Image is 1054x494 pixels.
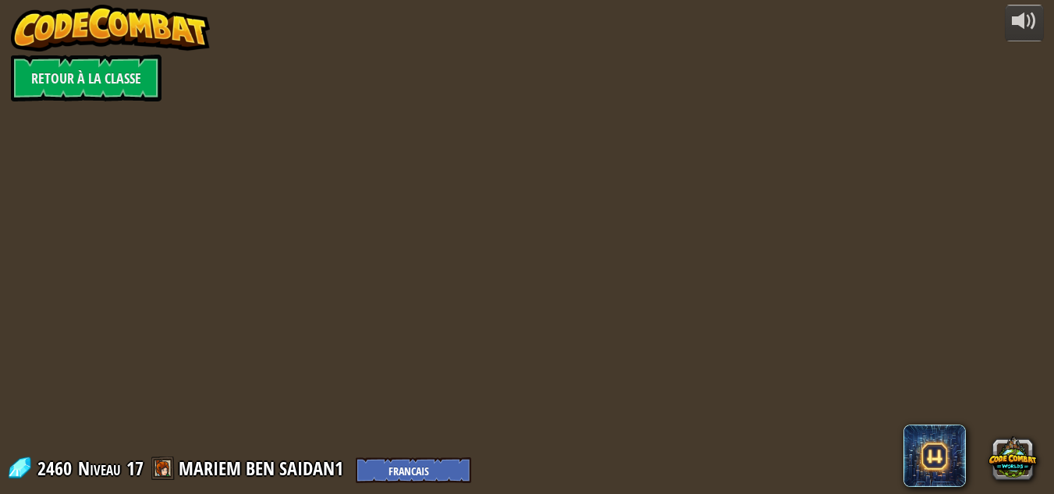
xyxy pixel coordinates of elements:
[37,456,76,481] span: 2460
[78,456,121,482] span: Niveau
[988,433,1036,482] button: CodeCombat Worlds on Roblox
[179,456,348,481] a: MARIEM BEN SAIDAN1
[11,5,211,52] img: CodeCombat - Learn how to code by playing a game
[1005,5,1044,41] button: Ajuster le volume
[903,425,966,487] span: CodeCombat AI HackStack
[126,456,144,481] span: 17
[11,55,161,101] a: Retour à la Classe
